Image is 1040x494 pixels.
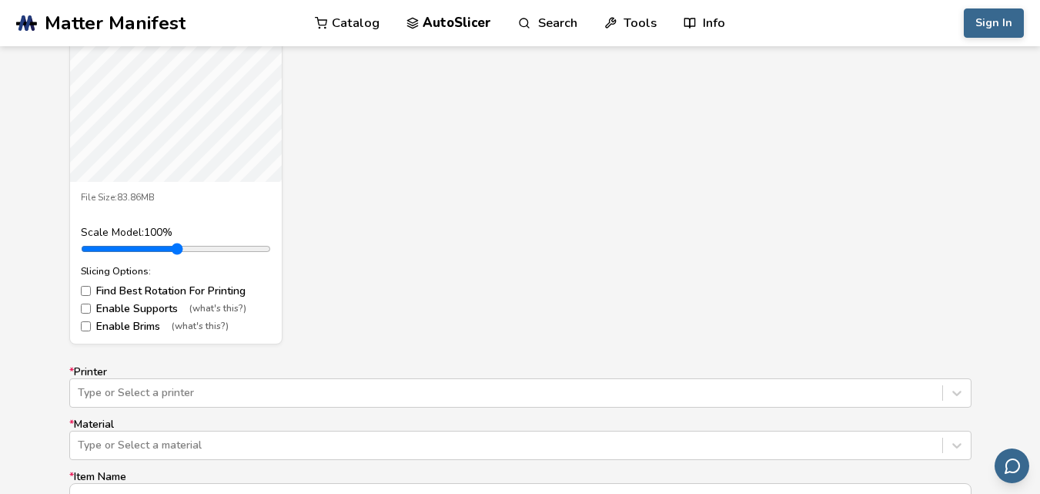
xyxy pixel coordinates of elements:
label: Enable Brims [81,321,271,333]
input: Enable Brims(what's this?) [81,321,91,331]
button: Sign In [964,8,1024,38]
input: *MaterialType or Select a material [78,439,81,452]
label: Enable Supports [81,303,271,315]
input: Enable Supports(what's this?) [81,304,91,314]
span: Matter Manifest [45,12,186,34]
div: Slicing Options: [81,266,271,277]
span: (what's this?) [189,304,246,314]
label: Material [69,418,971,460]
label: Find Best Rotation For Printing [81,285,271,297]
span: (what's this?) [172,321,229,332]
div: File Size: 83.86MB [81,193,271,203]
input: Find Best Rotation For Printing [81,286,91,296]
input: *PrinterType or Select a printer [78,387,81,399]
label: Printer [69,366,971,408]
div: Scale Model: 100 % [81,227,271,239]
button: Send feedback via email [995,449,1029,483]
